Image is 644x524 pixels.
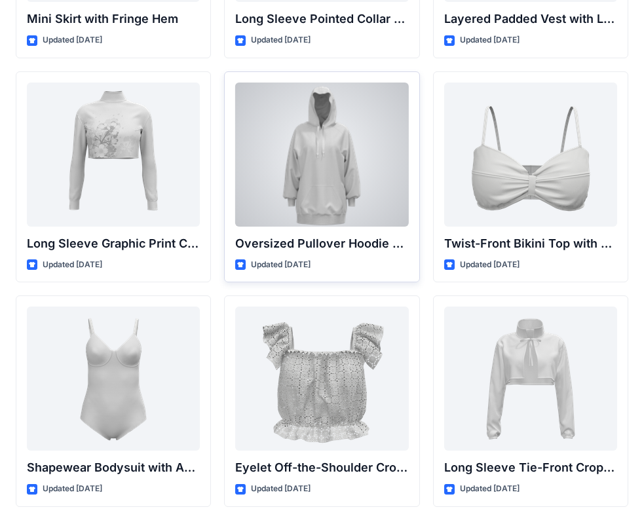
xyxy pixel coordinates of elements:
a: Eyelet Off-the-Shoulder Crop Top with Ruffle Straps [235,307,408,451]
a: Shapewear Bodysuit with Adjustable Straps [27,307,200,451]
p: Updated [DATE] [460,33,520,47]
p: Twist-Front Bikini Top with Thin Straps [444,234,617,253]
p: Updated [DATE] [460,258,520,272]
p: Updated [DATE] [460,482,520,496]
p: Shapewear Bodysuit with Adjustable Straps [27,458,200,477]
p: Long Sleeve Tie-Front Cropped Shrug [444,458,617,477]
p: Long Sleeve Pointed Collar Button-Up Shirt [235,10,408,28]
p: Updated [DATE] [251,482,311,496]
p: Updated [DATE] [43,482,102,496]
p: Layered Padded Vest with Long Sleeve Top [444,10,617,28]
p: Mini Skirt with Fringe Hem [27,10,200,28]
a: Oversized Pullover Hoodie with Front Pocket [235,83,408,227]
p: Updated [DATE] [251,258,311,272]
p: Updated [DATE] [43,33,102,47]
a: Long Sleeve Graphic Print Cropped Turtleneck [27,83,200,227]
p: Oversized Pullover Hoodie with Front Pocket [235,234,408,253]
p: Updated [DATE] [43,258,102,272]
p: Long Sleeve Graphic Print Cropped Turtleneck [27,234,200,253]
p: Updated [DATE] [251,33,311,47]
a: Long Sleeve Tie-Front Cropped Shrug [444,307,617,451]
p: Eyelet Off-the-Shoulder Crop Top with Ruffle Straps [235,458,408,477]
a: Twist-Front Bikini Top with Thin Straps [444,83,617,227]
